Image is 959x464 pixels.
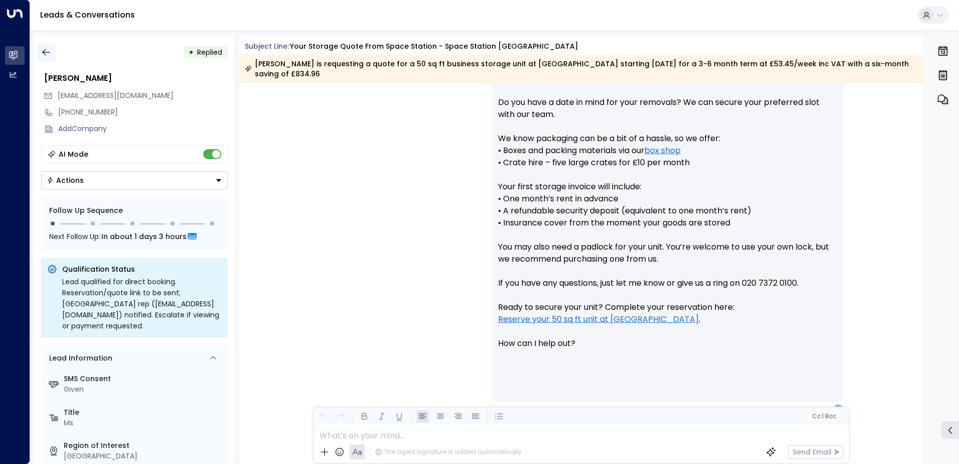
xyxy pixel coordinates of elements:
[58,107,228,118] div: [PHONE_NUMBER]
[290,41,578,52] div: Your storage quote from Space Station - Space Station [GEOGRAPHIC_DATA]
[41,171,228,189] button: Actions
[316,410,329,423] button: Undo
[808,412,840,421] button: Cc|Bcc
[44,72,228,84] div: [PERSON_NAME]
[47,176,84,185] div: Actions
[189,43,194,61] div: •
[64,418,224,428] div: Ms
[197,47,222,57] span: Replied
[645,145,681,157] a: box shop
[101,231,187,242] span: In about 1 days 3 hours
[58,124,228,134] div: AddCompany
[59,149,88,159] div: AI Mode
[812,413,836,420] span: Cc Bcc
[62,264,222,274] p: Qualification Status
[40,9,135,21] a: Leads & Conversations
[245,41,289,51] span: Subject Line:
[822,413,824,420] span: |
[833,404,843,414] div: T
[375,447,522,456] div: The agent signature is added automatically
[334,410,347,423] button: Redo
[64,440,224,451] label: Region of Interest
[58,90,174,100] span: [EMAIL_ADDRESS][DOMAIN_NAME]
[58,90,174,101] span: tanya_shukla@hotmail.com
[46,353,112,364] div: Lead Information
[41,171,228,189] div: Button group with a nested menu
[64,407,224,418] label: Title
[49,231,220,242] div: Next Follow Up:
[64,451,224,461] div: [GEOGRAPHIC_DATA]
[62,276,222,331] div: Lead qualified for direct booking. Reservation/quote link to be sent; [GEOGRAPHIC_DATA] rep ([EMA...
[498,313,699,325] a: Reserve your 50 sq ft unit at [GEOGRAPHIC_DATA]
[245,59,917,79] div: [PERSON_NAME] is requesting a quote for a 50 sq ft business storage unit at [GEOGRAPHIC_DATA] sta...
[49,205,220,216] div: Follow Up Sequence
[64,384,224,395] div: Given
[64,374,224,384] label: SMS Consent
